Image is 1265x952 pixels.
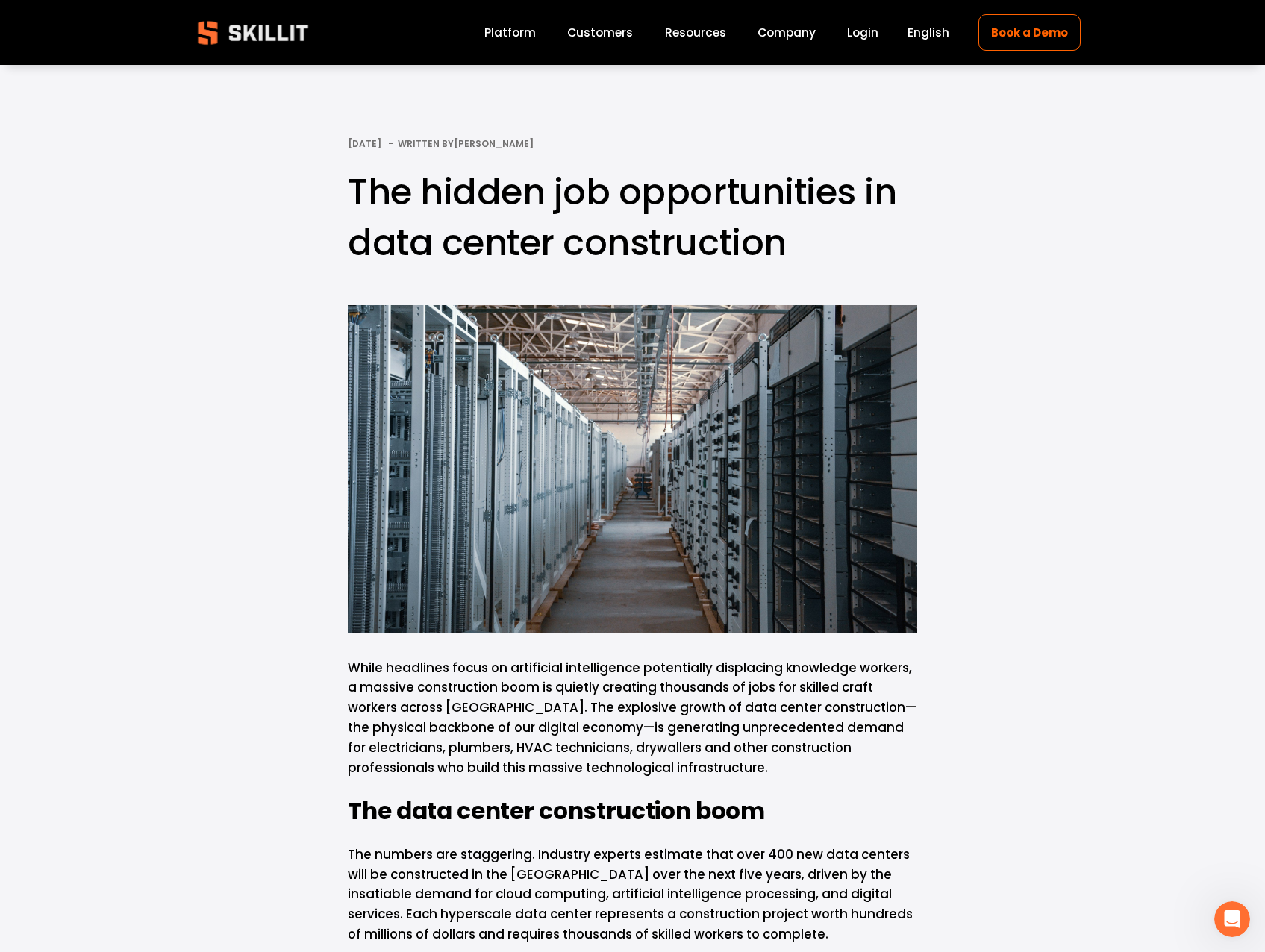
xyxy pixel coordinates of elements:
p: While headlines focus on artificial intelligence potentially displacing knowledge workers, a mass... [348,658,917,778]
a: [PERSON_NAME] [454,137,534,150]
a: folder dropdown [665,22,726,43]
img: Skillit [185,10,321,55]
strong: The data center construction boom [348,795,765,827]
iframe: Intercom live chat [1214,901,1250,937]
span: English [908,24,949,41]
a: Customers [567,22,633,43]
span: Resources [665,24,726,41]
a: Login [847,22,878,43]
h1: The hidden job opportunities in data center construction [348,167,917,267]
div: language picker [908,22,949,43]
a: Platform [484,22,536,43]
span: [DATE] [348,137,381,150]
a: Company [758,22,816,43]
a: Book a Demo [978,14,1080,51]
p: The numbers are staggering. Industry experts estimate that over 400 new data centers will be cons... [348,845,917,945]
div: Written By [398,139,534,149]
